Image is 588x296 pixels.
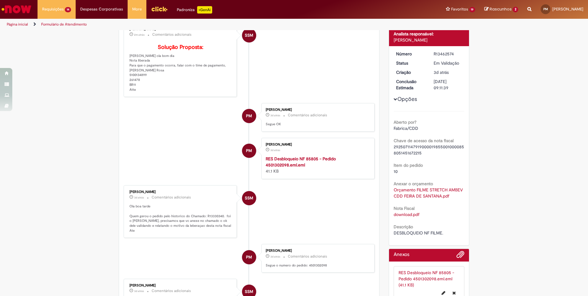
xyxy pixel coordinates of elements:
time: 29/08/2025 14:08:33 [434,70,449,75]
div: 29/08/2025 14:08:33 [434,69,462,75]
div: R13462574 [434,51,462,57]
dt: Status [391,60,429,66]
p: +GenAi [197,6,212,14]
time: 29/08/2025 18:05:34 [270,148,280,152]
a: Download de download.pdf [394,212,419,217]
img: click_logo_yellow_360x200.png [151,4,168,14]
span: Requisições [42,6,64,12]
dt: Conclusão Estimada [391,78,429,91]
div: Siumara Santos Moura [242,28,256,42]
p: Segue OK [266,122,368,127]
ul: Trilhas de página [5,19,387,30]
span: SSM [245,28,253,43]
b: Item do pedido [394,162,423,168]
div: Paula Camille Azevedo Martins [242,250,256,264]
p: Segue o numero do pedido: 4501302098 [266,263,368,268]
span: 10 [394,169,398,174]
span: 3d atrás [270,114,280,117]
b: Chave de acesso da nota fiscal [394,138,454,143]
span: Rascunhos [490,6,512,12]
time: 01/09/2025 08:28:01 [134,33,145,37]
b: Aberto por? [394,119,416,125]
b: Anexar o orçamento [394,181,433,186]
time: 29/08/2025 16:21:50 [270,255,280,258]
span: PM [246,109,252,123]
div: [PERSON_NAME] [129,190,232,194]
span: PM [543,7,548,11]
span: 2 [513,7,518,12]
span: 2m atrás [134,33,145,37]
span: PM [246,250,252,265]
span: 14 [65,7,71,12]
span: Despesas Corporativas [80,6,123,12]
div: Siumara Santos Moura [242,191,256,205]
span: 3d atrás [270,148,280,152]
h2: Anexos [394,252,409,258]
div: [PERSON_NAME] [394,37,465,43]
b: Nota Fiscal [394,206,415,211]
small: Comentários adicionais [152,288,191,294]
span: 3d atrás [134,289,144,293]
small: Comentários adicionais [152,195,191,200]
a: RES Desbloqueio NF 85805 - Pedido 4501302098.eml.eml (41.1 KB) [399,270,454,288]
span: SSM [245,191,253,206]
div: Paula Camille Azevedo Martins [242,109,256,123]
a: Formulário de Atendimento [41,22,87,27]
a: Página inicial [7,22,28,27]
span: More [132,6,142,12]
span: 19 [469,7,475,12]
a: RES Desbloqueio NF 85805 - Pedido 4501302098.eml.eml [266,156,336,168]
div: 41.1 KB [266,156,368,174]
div: Padroniza [177,6,212,14]
span: Fabrica/CDD [394,126,418,131]
div: Paula Camille Azevedo Martins [242,144,256,158]
span: Favoritos [451,6,468,12]
img: ServiceNow [1,3,32,15]
span: [PERSON_NAME] [552,6,583,12]
a: Download de Orçamento FILME STRETCH AMBEV CDD FEIRA DE SANTANA.pdf [394,187,464,199]
span: DESBLOQUEIO NF FILME. [394,230,443,236]
div: [PERSON_NAME] [266,108,368,112]
div: [PERSON_NAME] [129,284,232,287]
div: [PERSON_NAME] [266,143,368,146]
b: Solução Proposta: [158,44,203,51]
b: Descrição [394,224,413,230]
small: Comentários adicionais [288,254,327,259]
a: Rascunhos [484,6,518,12]
small: Comentários adicionais [152,32,192,37]
button: Adicionar anexos [456,250,464,262]
dt: Criação [391,69,429,75]
p: [PERSON_NAME] ola bom dia Nota liberada Para que o pagamento ocorra, falar com o time de pagament... [129,44,232,92]
div: [PERSON_NAME] [266,249,368,253]
div: [DATE] 09:11:39 [434,78,462,91]
dt: Número [391,51,429,57]
span: 3d atrás [270,255,280,258]
time: 29/08/2025 16:19:53 [134,289,144,293]
span: 3d atrás [434,70,449,75]
span: 3d atrás [134,196,144,199]
span: 29250711479190000198550010000858051451672215 [394,144,464,156]
small: Comentários adicionais [288,113,327,118]
div: Em Validação [434,60,462,66]
span: PM [246,143,252,158]
time: 29/08/2025 18:05:40 [270,114,280,117]
time: 29/08/2025 16:58:54 [134,196,144,199]
p: Ola boa tarde Quem gerou o pedido pelo historico do Chamado: R13330340. foi o [PERSON_NAME], prec... [129,204,232,233]
div: Analista responsável: [394,31,465,37]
